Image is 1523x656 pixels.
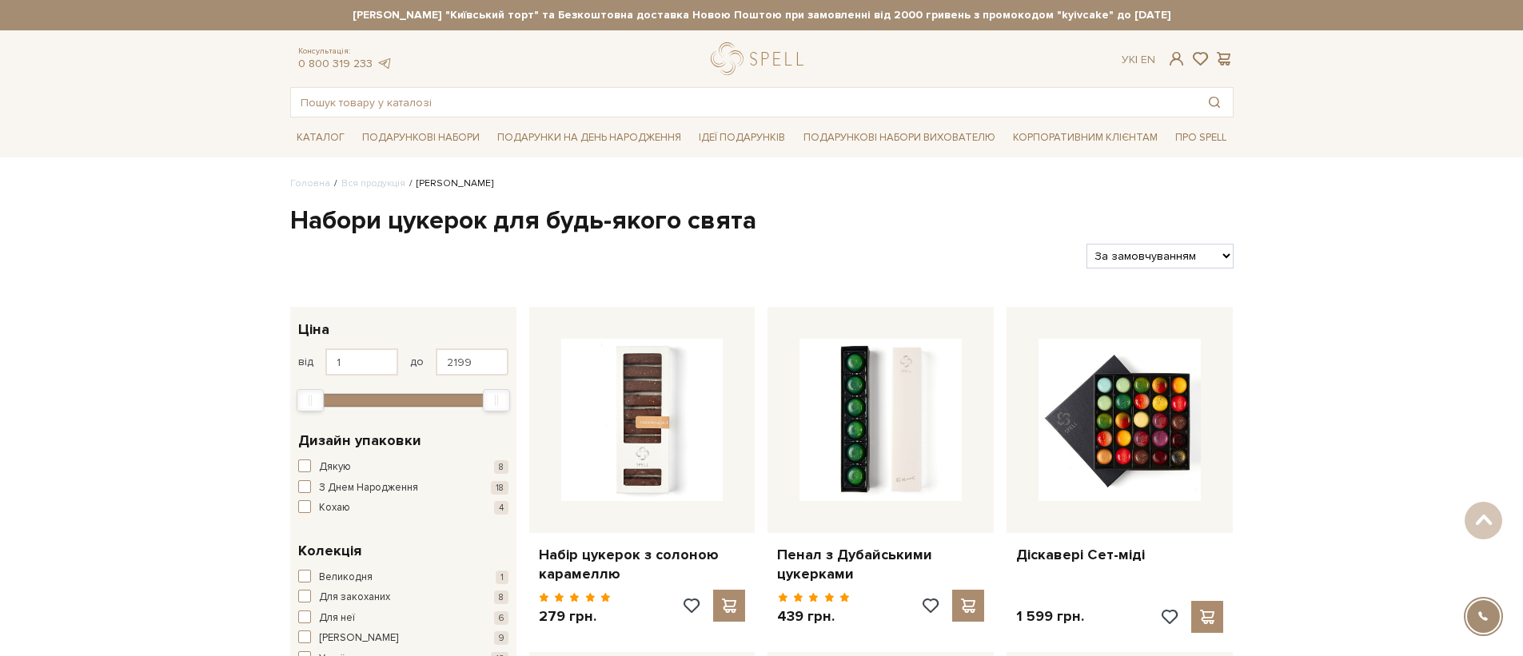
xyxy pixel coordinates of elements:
span: 6 [494,611,508,625]
a: Діскавері Сет-міді [1016,546,1223,564]
a: Вся продукція [341,177,405,189]
a: Головна [290,177,330,189]
span: Дякую [319,459,351,475]
div: Ук [1122,53,1155,67]
span: Дизайн упаковки [298,430,421,451]
input: Ціна [325,348,398,376]
span: [PERSON_NAME] [319,630,398,646]
a: Набір цукерок з солоною карамеллю [539,546,746,583]
span: З Днем Народження [319,480,418,496]
button: [PERSON_NAME] 9 [298,630,508,646]
span: 1 [496,571,508,584]
button: Кохаю 4 [298,500,508,516]
div: Min [297,389,324,411]
span: 9 [494,631,508,645]
input: Ціна [436,348,508,376]
span: Великодня [319,570,373,586]
span: до [410,355,424,369]
span: Для неї [319,610,355,626]
p: 1 599 грн. [1016,607,1084,626]
p: 439 грн. [777,607,850,626]
span: 18 [491,481,508,495]
span: Для закоханих [319,590,390,606]
a: Подарункові набори [356,125,486,150]
span: 8 [494,590,508,604]
a: En [1141,53,1155,66]
h1: Набори цукерок для будь-якого свята [290,205,1234,238]
a: Подарункові набори вихователю [797,124,1002,151]
button: Великодня 1 [298,570,508,586]
p: 279 грн. [539,607,612,626]
a: Каталог [290,125,351,150]
span: Ціна [298,319,329,340]
a: Подарунки на День народження [491,125,688,150]
a: Корпоративним клієнтам [1007,124,1164,151]
a: 0 800 319 233 [298,57,373,70]
li: [PERSON_NAME] [405,177,493,191]
span: Колекція [298,540,361,562]
a: logo [711,42,811,75]
input: Пошук товару у каталозі [291,88,1196,117]
a: Пенал з Дубайськими цукерками [777,546,984,583]
div: Max [483,389,510,411]
button: Для закоханих 8 [298,590,508,606]
span: 8 [494,460,508,474]
a: Про Spell [1169,125,1233,150]
strong: [PERSON_NAME] "Київський торт" та Безкоштовна доставка Новою Поштою при замовленні від 2000 гриве... [290,8,1234,22]
button: З Днем Народження 18 [298,480,508,496]
button: Для неї 6 [298,610,508,626]
span: Кохаю [319,500,350,516]
a: Ідеї подарунків [692,125,791,150]
button: Дякую 8 [298,459,508,475]
a: telegram [377,57,393,70]
button: Пошук товару у каталозі [1196,88,1233,117]
span: Консультація: [298,46,393,57]
span: 4 [494,501,508,515]
span: від [298,355,313,369]
span: | [1135,53,1138,66]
